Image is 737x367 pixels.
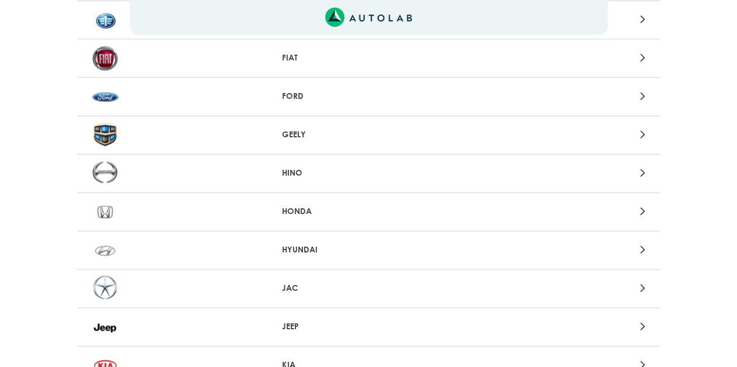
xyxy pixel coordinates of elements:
[92,237,118,263] img: HYUNDAI
[282,282,455,294] p: JAC
[325,11,412,22] a: Link al sitio de autolab
[282,244,455,256] p: HYUNDAI
[282,320,455,333] p: JEEP
[92,276,118,301] img: JAC
[92,7,118,33] img: FAW
[282,129,455,141] p: GEELY
[92,84,118,109] img: FORD
[92,161,118,186] img: HINO
[92,122,118,148] img: GEELY
[282,167,455,179] p: HINO
[282,52,455,64] p: FIAT
[282,205,455,218] p: HONDA
[92,314,118,340] img: JEEP
[92,45,118,71] img: FIAT
[282,90,455,102] p: FORD
[92,199,118,225] img: HONDA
